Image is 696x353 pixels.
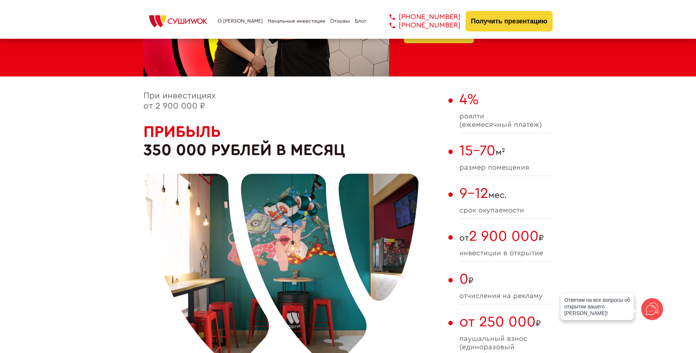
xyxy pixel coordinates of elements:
[459,92,479,107] span: 4%
[459,292,553,300] span: отчисления на рекламу
[379,21,460,30] a: [PHONE_NUMBER]
[459,271,553,288] span: ₽
[561,293,634,320] div: Ответим на все вопросы об открытии вашего [PERSON_NAME]!
[459,206,553,215] span: cрок окупаемости
[459,185,553,202] span: мес.
[218,18,263,24] a: О [PERSON_NAME]
[459,142,553,159] span: м²
[459,272,469,286] span: 0
[355,18,366,24] a: Блог
[469,229,539,244] span: 2 900 000
[459,112,553,129] span: роялти (ежемесячный платеж)
[379,13,460,21] a: [PHONE_NUMBER]
[459,315,536,329] span: от 250 000
[459,186,488,201] span: 9-12
[459,249,553,258] span: инвестиции в открытие
[459,228,553,245] span: от ₽
[459,164,553,172] span: размер помещения
[143,13,213,29] img: СУШИWOK
[143,123,445,159] h2: 350 000 рублей в месяц
[459,143,496,158] span: 15-70
[330,18,350,24] a: Отзывы
[143,124,221,140] span: Прибыль
[466,11,553,31] button: Получить презентацию
[268,18,325,24] a: Начальные инвестиции
[143,91,216,110] span: При инвестициях от 2 900 000 ₽
[459,313,553,330] span: ₽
